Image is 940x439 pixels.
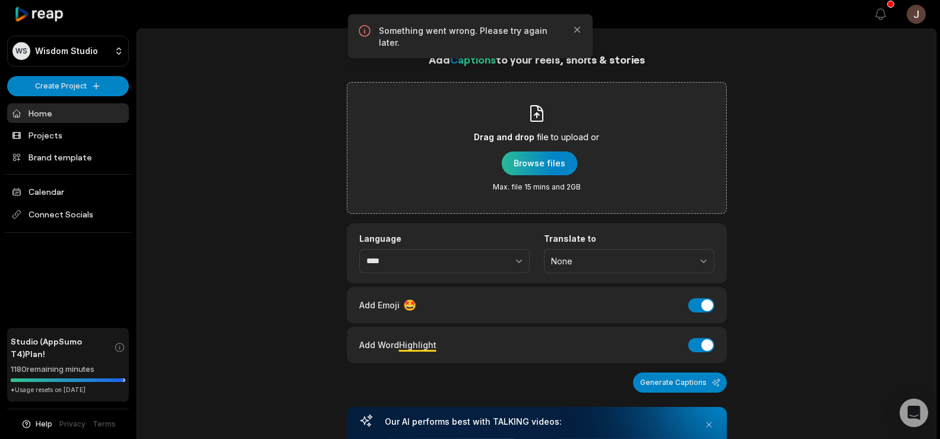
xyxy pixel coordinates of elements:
span: Highlight [399,340,436,350]
span: Connect Socials [7,204,129,225]
span: Add Emoji [359,299,400,311]
div: Add Word [359,337,436,353]
span: Studio (AppSumo T4) Plan! [11,335,114,360]
span: None [551,256,691,267]
span: Help [36,419,52,429]
div: WS [12,42,30,60]
button: Help [21,419,52,429]
button: Drag and dropfile to upload orMax. file 15 mins and 2GB [502,151,577,175]
label: Language [359,233,530,244]
a: Projects [7,125,129,145]
a: Privacy [59,419,86,429]
div: 1180 remaining minutes [11,364,125,375]
a: Brand template [7,147,129,167]
button: None [544,249,714,274]
a: Calendar [7,182,129,201]
h1: Add to your reels, shorts & stories [347,51,727,68]
a: Terms [93,419,116,429]
p: Something went wrong. Please try again later. [379,25,562,49]
span: Max. file 15 mins and 2GB [493,182,581,192]
button: Generate Captions [633,372,727,393]
p: Wisdom Studio [35,46,98,56]
h3: Our AI performs best with TALKING videos: [385,416,689,427]
span: file to upload or [537,130,599,144]
a: Home [7,103,129,123]
button: Create Project [7,76,129,96]
div: Open Intercom Messenger [900,399,928,427]
span: 🤩 [403,297,416,313]
span: Captions [450,53,496,66]
span: Drag and drop [474,130,534,144]
div: *Usage resets on [DATE] [11,386,125,394]
label: Translate to [544,233,714,244]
